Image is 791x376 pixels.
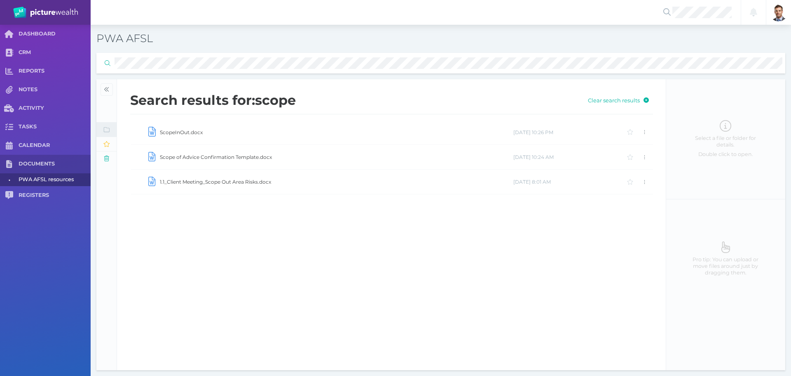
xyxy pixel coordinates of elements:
[19,68,91,75] span: REPORTS
[770,3,788,21] img: Brad Bond
[513,154,554,160] span: [DATE] 10:24 AM
[130,92,571,108] h2: Search results for: scope
[159,145,513,170] td: Scope of Advice Confirmation Template.docx
[684,256,767,277] span: Pro tip: You can upload or move files around just by dragging them.
[159,120,513,145] td: ScopeInOut.docx
[19,49,91,56] span: CRM
[19,31,91,38] span: DASHBOARD
[513,179,551,185] span: [DATE] 8:01 AM
[585,97,642,104] span: Clear search results
[584,95,653,105] button: Clear search results
[19,105,91,112] span: ACTIVITY
[19,123,91,130] span: TASKS
[19,86,91,93] span: NOTES
[96,32,556,46] h3: PWA AFSL
[684,135,767,149] span: Select a file or folder for details.
[684,151,767,158] span: Double click to open.
[19,161,91,168] span: DOCUMENTS
[13,7,78,18] img: PW
[19,142,91,149] span: CALENDAR
[19,173,88,186] span: PWA AFSL resources
[513,129,553,135] span: [DATE] 10:26 PM
[19,192,91,199] span: REGISTERS
[159,170,513,194] td: 1.1_Client Meeting_Scope Out Area Risks.docx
